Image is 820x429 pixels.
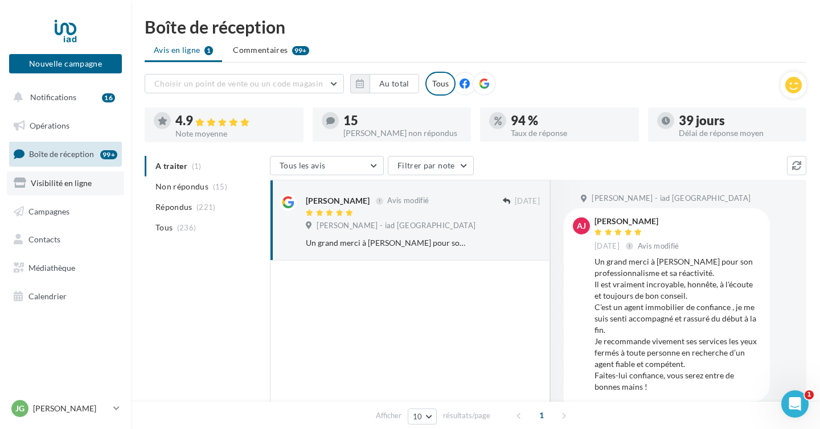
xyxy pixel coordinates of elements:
span: JG [15,403,24,414]
a: JG [PERSON_NAME] [9,398,122,419]
button: Notifications 16 [7,85,120,109]
span: 10 [413,412,423,421]
div: Un grand merci à [PERSON_NAME] pour son professionnalisme et sa réactivité. Il est vraiment incro... [306,237,466,249]
span: Notifications [30,92,76,102]
div: 4.9 [175,114,294,127]
span: Répondus [155,201,192,213]
span: Contacts [28,234,60,244]
button: Au total [350,74,419,93]
span: Commentaires [233,44,288,56]
a: Boîte de réception99+ [7,142,124,166]
button: Nouvelle campagne [9,54,122,73]
div: Note moyenne [175,130,294,138]
span: Choisir un point de vente ou un code magasin [154,79,323,88]
div: Boîte de réception [145,18,806,35]
button: Filtrer par note [388,156,474,175]
button: Tous les avis [270,156,384,175]
a: Campagnes [7,200,124,224]
div: 15 [343,114,462,127]
div: [PERSON_NAME] [306,195,370,207]
span: aJ [577,220,586,232]
a: Opérations [7,114,124,138]
span: Visibilité en ligne [31,178,92,188]
span: 1 [532,406,551,424]
span: Tous [155,222,173,233]
span: Tous les avis [280,160,326,170]
span: [DATE] [515,196,540,207]
div: [PERSON_NAME] non répondus [343,129,462,137]
span: Opérations [30,121,69,130]
span: Avis modifié [638,241,679,250]
div: 94 % [511,114,630,127]
div: 99+ [292,46,309,55]
span: Médiathèque [28,263,75,273]
p: [PERSON_NAME] [33,403,109,414]
div: 39 jours [679,114,798,127]
div: Un grand merci à [PERSON_NAME] pour son professionnalisme et sa réactivité. Il est vraiment incro... [594,256,761,393]
span: [DATE] [594,241,620,251]
a: Médiathèque [7,256,124,280]
div: 99+ [100,150,117,159]
span: 1 [805,390,814,399]
span: résultats/page [443,410,490,421]
a: Contacts [7,228,124,251]
button: Choisir un point de vente ou un code magasin [145,74,344,93]
button: 10 [408,409,437,424]
span: Boîte de réception [29,149,94,159]
div: [PERSON_NAME] [594,217,682,225]
div: Taux de réponse [511,129,630,137]
span: Campagnes [28,206,69,216]
span: [PERSON_NAME] - iad [GEOGRAPHIC_DATA] [317,221,475,231]
div: Tous [425,72,456,96]
a: Visibilité en ligne [7,171,124,195]
span: Avis modifié [387,196,429,205]
span: (221) [196,203,216,212]
a: Calendrier [7,284,124,308]
span: (15) [213,182,227,191]
button: Au total [370,74,419,93]
span: Calendrier [28,291,67,301]
span: Afficher [376,410,401,421]
div: 16 [102,93,115,102]
div: Délai de réponse moyen [679,129,798,137]
span: [PERSON_NAME] - iad [GEOGRAPHIC_DATA] [592,193,751,204]
span: (236) [177,223,196,232]
iframe: Intercom live chat [781,390,809,418]
span: Non répondus [155,181,208,192]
